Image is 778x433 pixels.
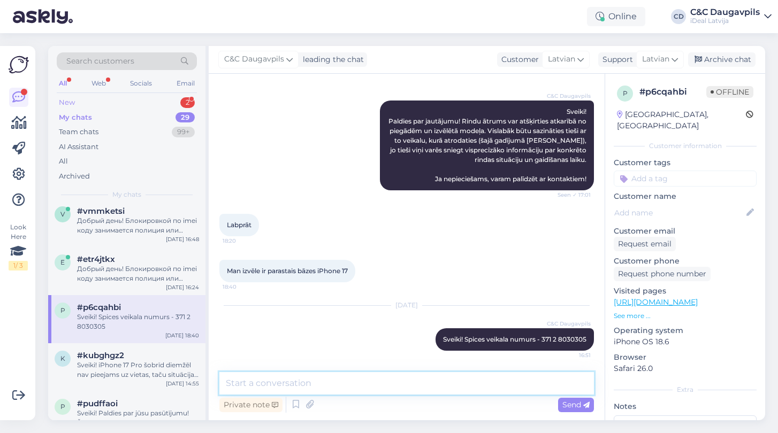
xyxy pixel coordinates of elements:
[547,320,591,328] span: C&C Daugavpils
[551,351,591,359] span: 16:51
[77,216,199,235] div: Добрый день! Блокировкой по imei коду занимается полиция или операторы!
[60,354,65,362] span: k
[224,53,284,65] span: C&C Daugavpils
[128,76,154,90] div: Socials
[614,325,757,336] p: Operating system
[60,403,65,411] span: p
[172,127,195,137] div: 99+
[77,360,199,380] div: Sveiki! iPhone 17 Pro šobrīd diemžēl nav pieejams uz vietas, taču situācija var mainīties katru d...
[77,206,125,216] span: #vmmketsi
[89,76,108,90] div: Web
[562,400,590,409] span: Send
[614,352,757,363] p: Browser
[614,256,757,267] p: Customer phone
[219,398,283,412] div: Private note
[614,207,744,219] input: Add name
[551,191,591,199] span: Seen ✓ 17:01
[614,141,757,151] div: Customer information
[614,311,757,321] p: See more ...
[614,285,757,297] p: Visited pages
[77,312,199,331] div: Sveiki! Spices veikala numurs - 371 2 8030305
[690,8,760,17] div: C&C Daugavpils
[598,54,633,65] div: Support
[614,401,757,412] p: Notes
[166,235,199,243] div: [DATE] 16:48
[614,297,698,307] a: [URL][DOMAIN_NAME]
[690,17,760,25] div: iDeal Latvija
[66,56,134,67] span: Search customers
[688,52,756,67] div: Archive chat
[587,7,645,26] div: Online
[9,261,28,270] div: 1 / 3
[614,171,757,187] input: Add a tag
[443,335,586,343] span: Sveiki! Spices veikala numurs - 371 2 8030305
[614,267,711,281] div: Request phone number
[497,54,539,65] div: Customer
[614,336,757,347] p: iPhone OS 18.6
[77,303,121,312] span: #p6cqahbi
[176,112,195,123] div: 29
[614,226,757,237] p: Customer email
[639,86,706,98] div: # p6cqahbi
[219,300,594,310] div: [DATE]
[59,171,90,182] div: Archived
[60,210,65,218] span: v
[180,97,195,108] div: 2
[166,380,199,388] div: [DATE] 14:55
[77,254,115,264] span: #etr4jtkx
[614,237,676,251] div: Request email
[614,363,757,374] p: Safari 26.0
[227,221,251,229] span: Labprāt
[617,109,746,132] div: [GEOGRAPHIC_DATA], [GEOGRAPHIC_DATA]
[59,142,98,152] div: AI Assistant
[59,127,98,137] div: Team chats
[112,190,141,199] span: My chats
[227,267,348,275] span: Man izvēle ir parastais bāzes iPhone 17
[9,55,29,75] img: Askly Logo
[671,9,686,24] div: CD
[77,399,118,408] span: #pudffaoi
[690,8,772,25] a: C&C DaugavpilsiDeal Latvija
[706,86,753,98] span: Offline
[77,408,199,428] div: Sveiki! Paldies par jūsu pasūtījumu! Šobrīd mēs vēl gaidām iPhone 17 piegādi — pieprasījums ir ļo...
[299,54,364,65] div: leading the chat
[9,222,28,270] div: Look Here
[614,157,757,168] p: Customer tags
[166,283,199,291] div: [DATE] 16:24
[59,156,68,167] div: All
[59,112,92,123] div: My chats
[60,306,65,314] span: p
[548,53,575,65] span: Latvian
[174,76,197,90] div: Email
[547,92,591,100] span: C&C Daugavpils
[623,89,628,97] span: p
[223,283,263,291] span: 18:40
[223,237,263,245] span: 18:20
[614,191,757,202] p: Customer name
[77,264,199,283] div: Добрый день! Блокировкой по imei коду занимается полиция или операторы!
[642,53,669,65] span: Latvian
[60,258,65,266] span: e
[77,351,124,360] span: #kubghgz2
[57,76,69,90] div: All
[165,331,199,339] div: [DATE] 18:40
[614,385,757,395] div: Extra
[59,97,75,108] div: New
